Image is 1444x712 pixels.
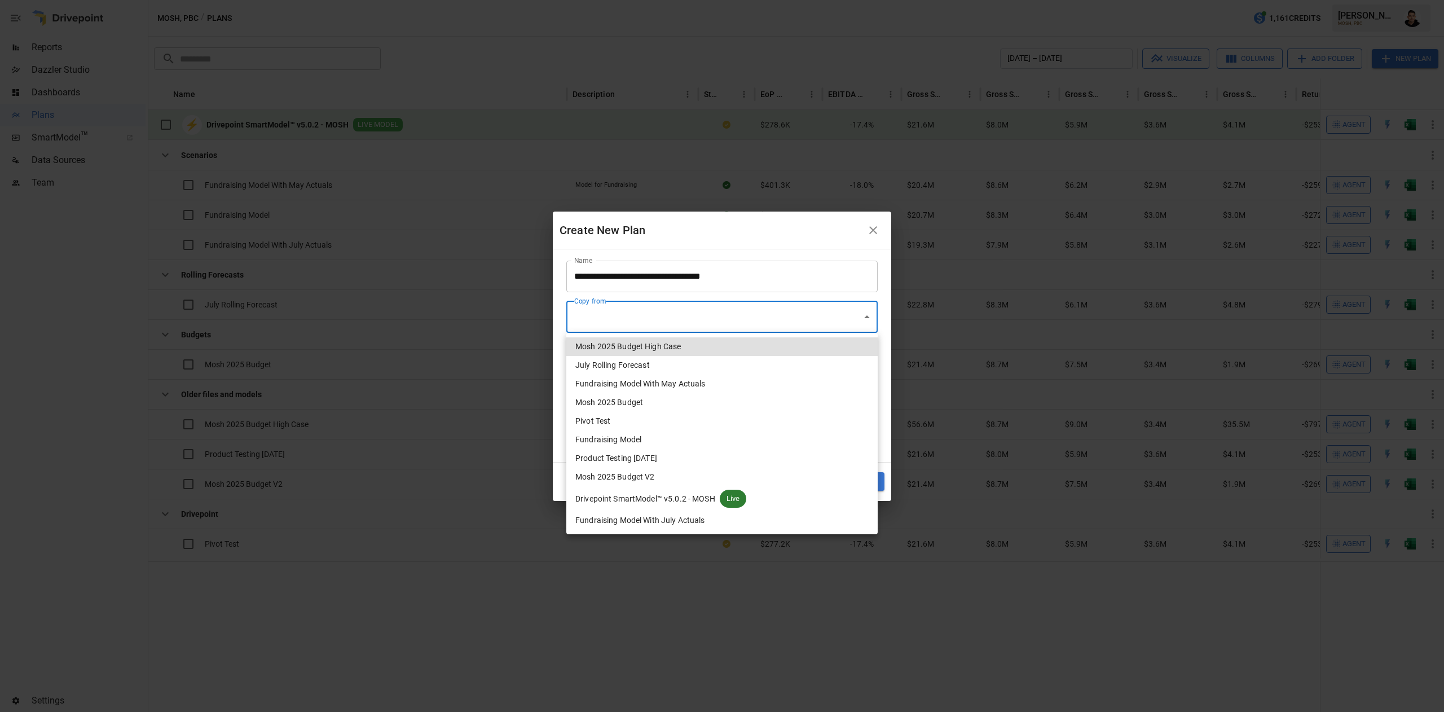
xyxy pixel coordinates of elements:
[575,515,705,526] span: Fundraising Model With July Actuals
[575,471,655,483] span: Mosh 2025 Budget V2
[720,493,747,504] span: Live
[575,493,715,505] span: Drivepoint SmartModel™ v5.0.2 - MOSH
[575,378,705,390] span: Fundraising Model With May Actuals
[575,415,610,427] span: Pivot Test
[575,359,650,371] span: July Rolling Forecast
[575,397,643,408] span: Mosh 2025 Budget
[575,434,641,446] span: Fundraising Model
[575,341,681,353] span: Mosh 2025 Budget High Case
[575,452,657,464] span: Product Testing [DATE]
